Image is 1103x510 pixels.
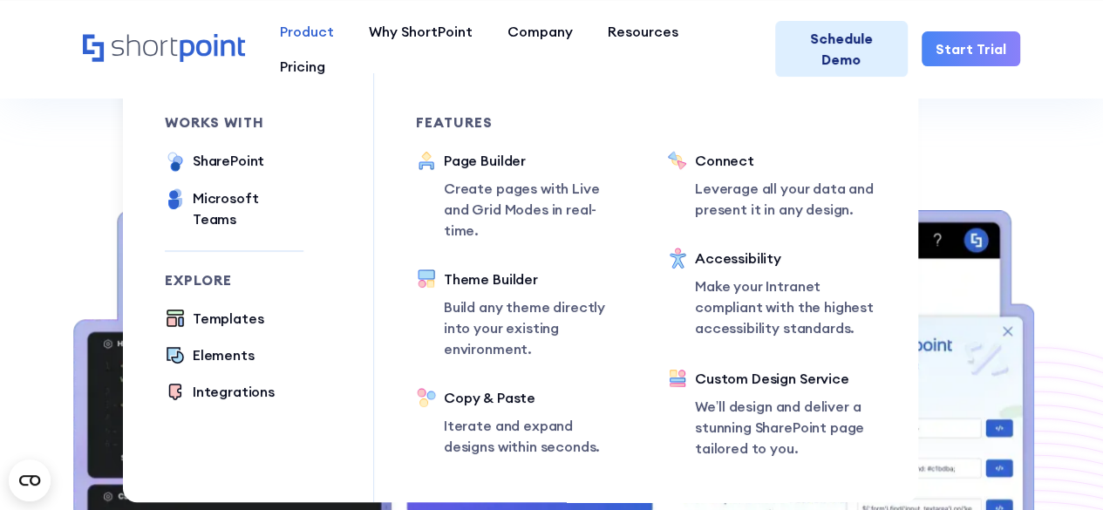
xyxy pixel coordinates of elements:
[416,115,625,129] div: Features
[416,387,625,457] a: Copy & PasteIterate and expand designs within seconds.
[165,344,255,367] a: Elements
[416,150,625,241] a: Page BuilderCreate pages with Live and Grid Modes in real-time.
[165,187,303,229] a: Microsoft Teams
[165,381,275,404] a: Integrations
[165,308,264,330] a: Templates
[490,14,590,49] a: Company
[695,396,876,459] p: We’ll design and deliver a stunning SharePoint page tailored to you.
[193,187,303,229] div: Microsoft Teams
[695,178,876,220] p: Leverage all your data and present it in any design.
[416,269,625,359] a: Theme BuilderBuild any theme directly into your existing environment.
[667,368,876,460] a: Custom Design ServiceWe’ll design and deliver a stunning SharePoint page tailored to you.
[165,150,264,173] a: SharePoint
[608,21,678,42] div: Resources
[667,150,876,220] a: ConnectLeverage all your data and present it in any design.
[262,14,351,49] a: Product
[444,269,625,289] div: Theme Builder
[280,21,334,42] div: Product
[922,31,1020,66] a: Start Trial
[444,150,625,171] div: Page Builder
[695,368,876,389] div: Custom Design Service
[444,296,625,359] p: Build any theme directly into your existing environment.
[369,21,473,42] div: Why ShortPoint
[193,381,275,402] div: Integrations
[667,248,876,340] a: AccessibilityMake your Intranet compliant with the highest accessibility standards.
[695,150,876,171] div: Connect
[262,49,343,84] a: Pricing
[507,21,573,42] div: Company
[1016,426,1103,510] iframe: Chat Widget
[9,459,51,501] button: Open CMP widget
[193,308,264,329] div: Templates
[590,14,696,49] a: Resources
[83,34,245,64] a: Home
[444,178,625,241] p: Create pages with Live and Grid Modes in real-time.
[165,115,303,129] div: works with
[775,21,908,77] a: Schedule Demo
[695,248,876,269] div: Accessibility
[444,387,625,408] div: Copy & Paste
[193,150,264,171] div: SharePoint
[351,14,490,49] a: Why ShortPoint
[165,273,303,287] div: Explore
[695,275,876,338] p: Make your Intranet compliant with the highest accessibility standards.
[444,415,625,457] p: Iterate and expand designs within seconds.
[280,56,325,77] div: Pricing
[193,344,255,365] div: Elements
